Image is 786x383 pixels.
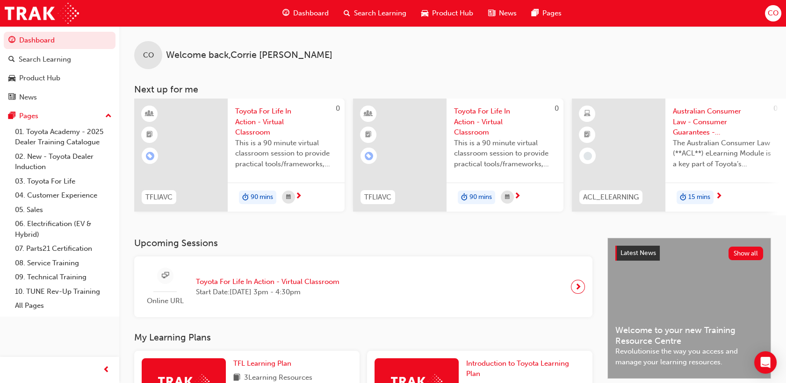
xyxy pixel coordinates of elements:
span: learningRecordVerb_ENROLL-icon [365,152,373,160]
a: All Pages [11,298,115,313]
span: calendar-icon [505,191,510,203]
span: learningRecordVerb_ENROLL-icon [146,152,154,160]
span: duration-icon [242,191,249,204]
span: next-icon [575,280,582,293]
a: Introduction to Toyota Learning Plan [466,358,585,379]
span: Welcome back , Corrie [PERSON_NAME] [166,50,332,61]
span: Search Learning [354,8,406,19]
span: search-icon [344,7,350,19]
span: calendar-icon [286,191,291,203]
span: booktick-icon [146,129,153,141]
span: Introduction to Toyota Learning Plan [466,359,569,378]
span: next-icon [514,192,521,201]
span: news-icon [8,93,15,102]
span: TFL Learning Plan [233,359,291,368]
button: CO [765,5,781,21]
span: duration-icon [461,191,468,204]
a: 09. Technical Training [11,270,115,284]
a: news-iconNews [481,4,524,23]
span: TFLIAVC [364,192,391,203]
a: guage-iconDashboard [275,4,336,23]
span: Welcome to your new Training Resource Centre [615,325,763,346]
a: News [4,89,115,106]
a: 0ACL_ELEARNINGAustralian Consumer Law - Consumer Guarantees - eLearning moduleThe Australian Cons... [572,99,782,212]
div: News [19,92,37,103]
a: 07. Parts21 Certification [11,241,115,256]
button: Show all [728,247,764,260]
span: CO [768,8,779,19]
span: prev-icon [103,364,110,376]
span: guage-icon [8,36,15,45]
span: CO [143,50,154,61]
a: TFL Learning Plan [233,358,295,369]
h3: Upcoming Sessions [134,238,592,248]
span: Pages [542,8,562,19]
div: Pages [19,111,38,121]
a: 0TFLIAVCToyota For Life In Action - Virtual ClassroomThis is a 90 minute virtual classroom sessio... [134,99,345,212]
span: booktick-icon [584,129,591,141]
button: Pages [4,107,115,125]
span: Product Hub [432,8,473,19]
span: pages-icon [532,7,539,19]
div: Search Learning [19,54,71,65]
span: next-icon [295,192,302,201]
span: next-icon [715,192,722,201]
a: 06. Electrification (EV & Hybrid) [11,217,115,241]
a: 03. Toyota For Life [11,174,115,189]
span: Toyota For Life In Action - Virtual Classroom [196,277,339,287]
span: booktick-icon [365,129,372,141]
span: Revolutionise the way you access and manage your learning resources. [615,346,763,367]
span: up-icon [105,110,112,122]
span: pages-icon [8,112,15,121]
span: News [499,8,517,19]
a: search-iconSearch Learning [336,4,414,23]
span: learningResourceType_ELEARNING-icon [584,108,591,120]
span: car-icon [421,7,428,19]
span: This is a 90 minute virtual classroom session to provide practical tools/frameworks, behaviours a... [454,138,556,170]
span: learningResourceType_INSTRUCTOR_LED-icon [146,108,153,120]
a: car-iconProduct Hub [414,4,481,23]
a: Product Hub [4,70,115,87]
span: learningResourceType_INSTRUCTOR_LED-icon [365,108,372,120]
span: 15 mins [688,192,710,203]
a: pages-iconPages [524,4,569,23]
span: guage-icon [282,7,289,19]
span: 90 mins [469,192,492,203]
span: learningRecordVerb_NONE-icon [584,152,592,160]
a: Latest NewsShow allWelcome to your new Training Resource CentreRevolutionise the way you access a... [607,238,771,379]
div: Open Intercom Messenger [754,351,777,374]
span: car-icon [8,74,15,83]
span: Latest News [620,249,656,257]
a: 0TFLIAVCToyota For Life In Action - Virtual ClassroomThis is a 90 minute virtual classroom sessio... [353,99,563,212]
a: 01. Toyota Academy - 2025 Dealer Training Catalogue [11,125,115,149]
span: 0 [773,104,778,113]
span: Toyota For Life In Action - Virtual Classroom [454,106,556,138]
a: 10. TUNE Rev-Up Training [11,284,115,299]
a: 05. Sales [11,203,115,217]
a: Search Learning [4,51,115,68]
span: 90 mins [251,192,273,203]
a: 08. Service Training [11,256,115,270]
span: TFLIAVC [145,192,173,203]
span: This is a 90 minute virtual classroom session to provide practical tools/frameworks, behaviours a... [235,138,337,170]
span: news-icon [488,7,495,19]
span: search-icon [8,56,15,64]
a: 02. New - Toyota Dealer Induction [11,149,115,174]
a: Online URLToyota For Life In Action - Virtual ClassroomStart Date:[DATE] 3pm - 4:30pm [142,264,585,310]
span: Dashboard [293,8,329,19]
a: 04. Customer Experience [11,188,115,203]
span: Online URL [142,296,188,306]
span: 0 [336,104,340,113]
span: sessionType_ONLINE_URL-icon [162,270,169,282]
span: ACL_ELEARNING [583,192,639,203]
span: 0 [555,104,559,113]
span: duration-icon [680,191,686,204]
a: Latest NewsShow all [615,246,763,261]
a: Dashboard [4,32,115,49]
h3: Next up for me [119,84,786,95]
span: The Australian Consumer Law (**ACL**) eLearning Module is a key part of Toyota’s compliance progr... [673,138,775,170]
span: Australian Consumer Law - Consumer Guarantees - eLearning module [673,106,775,138]
span: Toyota For Life In Action - Virtual Classroom [235,106,337,138]
img: Trak [5,3,79,24]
